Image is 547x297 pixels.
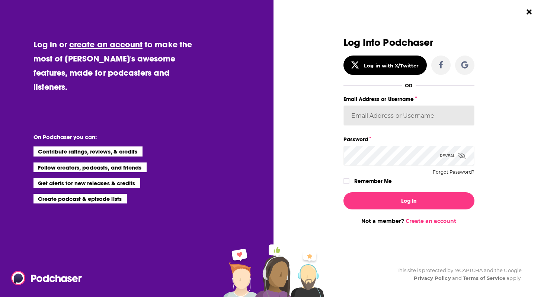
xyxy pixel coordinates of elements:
[343,94,474,104] label: Email Address or Username
[11,271,77,285] a: Podchaser - Follow, Share and Rate Podcasts
[405,82,413,88] div: OR
[343,37,474,48] h3: Log Into Podchaser
[69,39,143,50] a: create an account
[33,178,140,188] li: Get alerts for new releases & credits
[11,271,83,285] img: Podchaser - Follow, Share and Rate Podcasts
[33,146,143,156] li: Contribute ratings, reviews, & credits
[522,5,536,19] button: Close Button
[343,105,474,126] input: Email Address or Username
[33,194,127,203] li: Create podcast & episode lists
[406,218,456,224] a: Create an account
[33,133,182,140] li: On Podchaser you can:
[414,275,451,281] a: Privacy Policy
[364,63,419,69] div: Log in with X/Twitter
[433,170,474,175] button: Forgot Password?
[463,275,506,281] a: Terms of Service
[33,162,147,172] li: Follow creators, podcasts, and friends
[343,56,427,75] button: Log in with X/Twitter
[343,218,474,224] div: Not a member?
[354,176,392,186] label: Remember Me
[391,266,522,282] div: This site is protected by reCAPTCHA and the Google and apply.
[440,146,466,166] div: Reveal
[343,135,474,144] label: Password
[343,192,474,209] button: Log In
